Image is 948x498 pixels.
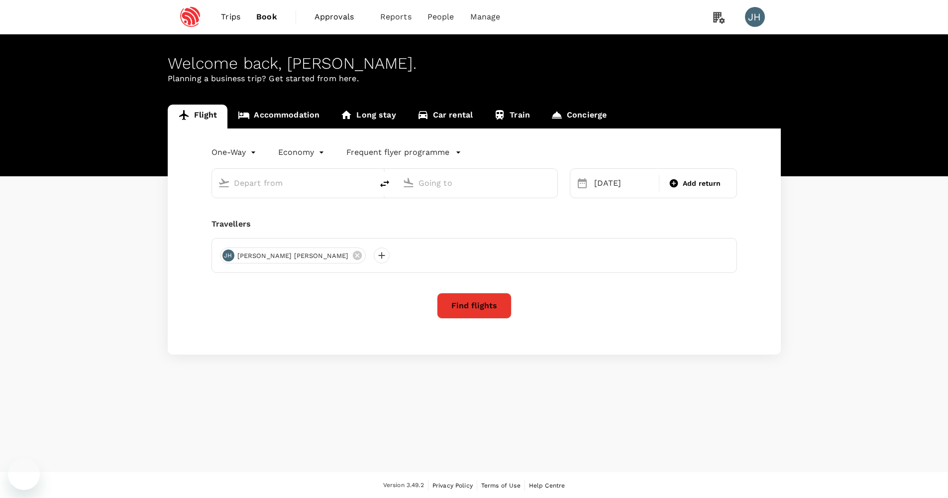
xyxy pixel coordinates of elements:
[529,480,565,491] a: Help Centre
[683,178,721,189] span: Add return
[481,480,521,491] a: Terms of Use
[380,11,412,23] span: Reports
[437,293,512,319] button: Find flights
[256,11,277,23] span: Book
[373,172,397,196] button: delete
[222,249,234,261] div: JH
[168,6,213,28] img: Espressif Systems Singapore Pte Ltd
[483,105,540,128] a: Train
[315,11,364,23] span: Approvals
[346,146,461,158] button: Frequent flyer programme
[227,105,330,128] a: Accommodation
[432,482,473,489] span: Privacy Policy
[346,146,449,158] p: Frequent flyer programme
[529,482,565,489] span: Help Centre
[211,218,737,230] div: Travellers
[211,144,258,160] div: One-Way
[590,173,657,193] div: [DATE]
[220,248,366,263] div: JH[PERSON_NAME] [PERSON_NAME]
[366,182,368,184] button: Open
[427,11,454,23] span: People
[168,73,781,85] p: Planning a business trip? Get started from here.
[330,105,406,128] a: Long stay
[234,175,352,191] input: Depart from
[550,182,552,184] button: Open
[8,458,40,490] iframe: Button to launch messaging window
[745,7,765,27] div: JH
[419,175,536,191] input: Going to
[221,11,240,23] span: Trips
[231,251,355,261] span: [PERSON_NAME] [PERSON_NAME]
[278,144,326,160] div: Economy
[481,482,521,489] span: Terms of Use
[470,11,501,23] span: Manage
[407,105,484,128] a: Car rental
[432,480,473,491] a: Privacy Policy
[540,105,617,128] a: Concierge
[383,481,424,491] span: Version 3.49.2
[168,105,228,128] a: Flight
[168,54,781,73] div: Welcome back , [PERSON_NAME] .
